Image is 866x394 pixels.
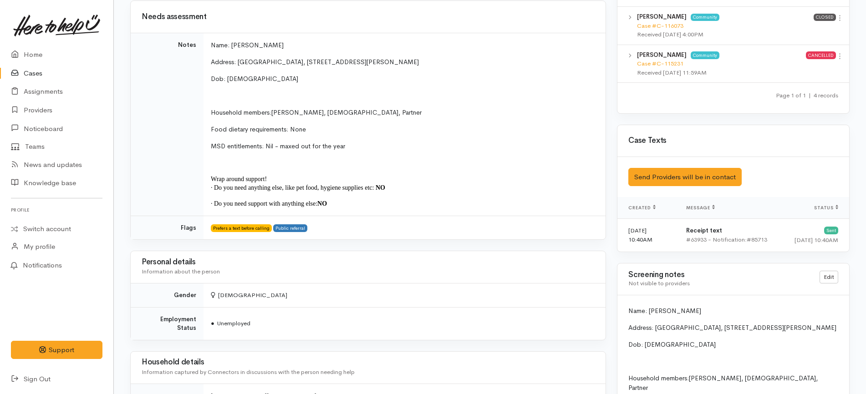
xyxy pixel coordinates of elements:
button: Send Providers will be in contact [628,168,742,187]
span: Name: [PERSON_NAME] [628,307,701,315]
b: Receipt text [686,227,722,234]
div: [DATE] 10:40AM [790,236,838,245]
span: NO [317,200,327,207]
span: Food dietary requirements: None [211,125,306,133]
td: Notes [131,33,204,216]
a: Edit [820,271,838,284]
span: Cancelled [806,51,836,59]
h3: Personal details [142,258,595,267]
button: Support [11,341,102,359]
span: Information captured by Connectors in discussions with the person needing help [142,368,355,376]
span: Community [691,14,719,21]
span: Message [686,205,715,211]
div: #63933 - Notification:#85713 [686,235,775,244]
span: Public referral [273,224,307,232]
span: [PERSON_NAME], [DEMOGRAPHIC_DATA], Partner [628,374,818,392]
td: Employment Status [131,307,204,340]
span: Created [628,205,656,211]
td: Gender [131,283,204,308]
b: [PERSON_NAME] [637,51,687,59]
span: Status [814,205,838,211]
a: Case #C-115231 [637,60,683,67]
span: Household members: [628,374,689,382]
h6: Profile [11,204,102,216]
span: Closed [814,14,836,21]
span: Dob: [DEMOGRAPHIC_DATA] [628,340,716,349]
span: Prefers a text before calling [211,224,272,232]
span: Dob: [DEMOGRAPHIC_DATA] [211,75,298,83]
h3: Case Texts [628,136,838,145]
b: [PERSON_NAME] [637,13,687,20]
h3: Household details [142,358,595,367]
td: [DATE] 10:40AM [617,219,679,252]
span: · Do you need support with anything else [211,200,316,207]
div: Received [DATE] 4:00PM [637,30,814,39]
span: NO [376,184,385,191]
h3: Screening notes [628,271,809,279]
span: Wrap around support! [211,176,267,182]
span: Information about the person [142,268,220,275]
td: Flags [131,216,204,239]
span: Household members: [211,108,271,116]
div: Received [DATE] 11:59AM [637,68,806,77]
div: Not visible to providers [628,279,809,288]
div: Sent [824,227,838,234]
span: Unemployed [211,319,250,327]
span: Name: [PERSON_NAME] [211,41,284,49]
a: Case #C-116073 [637,22,683,30]
span: Community [691,51,719,59]
span: | [809,91,811,99]
span: Address: [GEOGRAPHIC_DATA], [STREET_ADDRESS][PERSON_NAME] [628,323,836,332]
span: · Do you need anything else, like pet food, hygiene supplies etc: [211,184,374,191]
span: : [316,200,327,207]
small: Page 1 of 1 4 records [776,91,838,99]
span: Address: [GEOGRAPHIC_DATA], [STREET_ADDRESS][PERSON_NAME] [211,58,419,66]
span: MSD entitlements: Nil - maxed out for the year [211,142,345,150]
h3: Needs assessment [142,13,595,21]
span: [PERSON_NAME], [DEMOGRAPHIC_DATA], Partner [271,108,422,116]
span: [DEMOGRAPHIC_DATA] [211,291,287,299]
span: ● [211,319,214,327]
